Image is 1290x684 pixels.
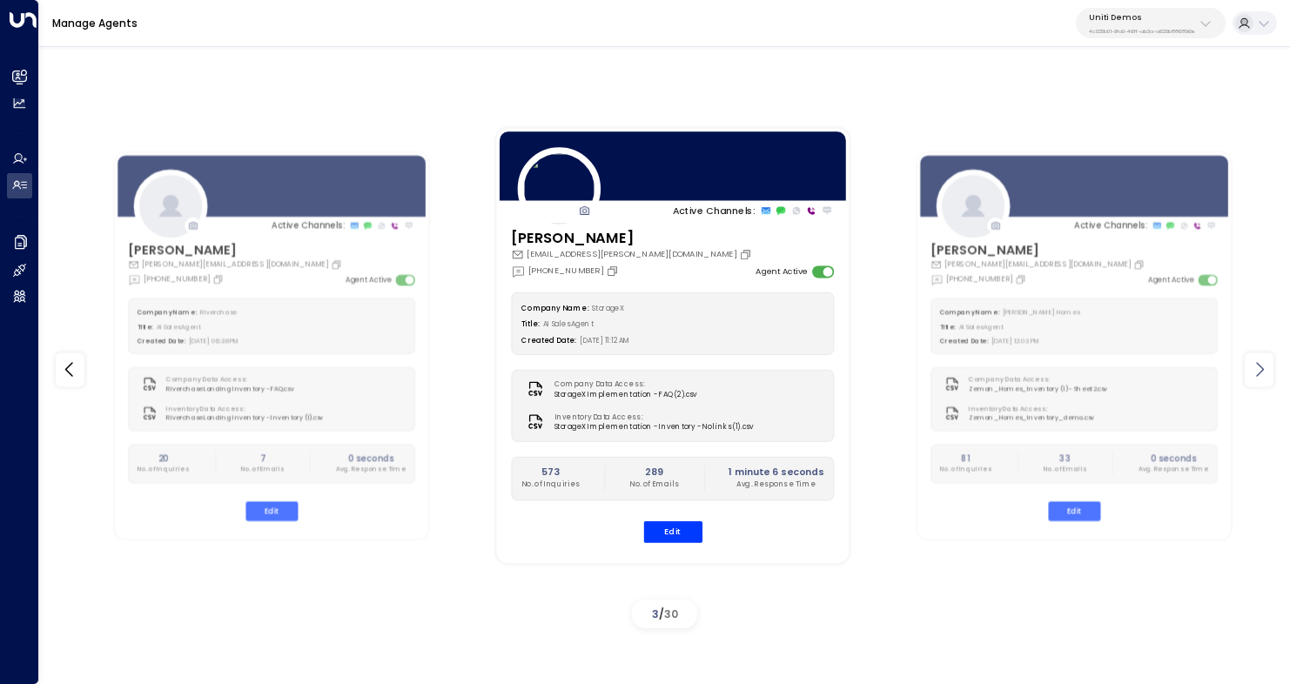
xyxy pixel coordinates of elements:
label: Company Data Access: [969,375,1102,385]
span: Zeman_Homes_Inventory (1) - Sheet2.csv [969,385,1107,394]
p: 4c025b01-9fa0-46ff-ab3a-a620b886896e [1089,28,1195,35]
div: [EMAIL_ADDRESS][PERSON_NAME][DOMAIN_NAME] [512,248,756,260]
h2: 289 [630,466,680,479]
label: Agent Active [1148,274,1194,285]
label: Title: [521,319,540,329]
label: Inventory Data Access: [167,404,319,413]
h3: [PERSON_NAME] [512,227,756,248]
button: Copy [607,265,622,277]
label: Created Date: [138,337,186,345]
button: Copy [332,258,346,270]
span: AI Sales Agent [157,323,202,332]
span: StorageX Implementation - FAQ (2).csv [554,389,697,399]
span: StorageX Implementation - Inventory - No links (1).csv [554,422,754,433]
p: Avg. Response Time [336,465,406,474]
label: Company Name: [138,308,198,317]
label: Created Date: [940,337,989,345]
h2: 1 minute 6 seconds [729,466,824,479]
div: / [632,600,697,628]
label: Title: [138,323,153,332]
label: Company Data Access: [554,379,691,389]
h2: 20 [138,452,190,464]
span: [DATE] 11:12 AM [580,336,631,345]
p: Active Channels: [1074,219,1147,231]
button: Copy [213,273,227,285]
h3: [PERSON_NAME] [129,240,346,259]
button: Uniti Demos4c025b01-9fa0-46ff-ab3a-a620b886896e [1076,8,1226,38]
label: Title: [940,323,956,332]
h2: 0 seconds [1139,452,1209,464]
span: StorageX [593,303,625,312]
label: Agent Active [346,274,393,285]
p: Avg. Response Time [1139,465,1209,474]
span: Riverchase Landing Inventory - FAQ.csv [167,385,294,394]
h2: 0 seconds [336,452,406,464]
h2: 81 [940,452,992,464]
p: No. of Inquiries [138,465,190,474]
span: Zeman_Homes_Inventory_demo.csv [969,413,1094,423]
span: 30 [664,607,678,621]
p: Avg. Response Time [729,479,824,490]
p: Uniti Demos [1089,12,1195,23]
h3: [PERSON_NAME] [931,240,1147,259]
h2: 33 [1044,452,1087,464]
p: No. of Inquiries [521,479,580,490]
span: Riverchase [200,308,237,317]
button: Edit [246,501,299,520]
p: No. of Emails [241,465,285,474]
a: Manage Agents [52,16,138,30]
span: [DATE] 06:38 PM [190,337,240,345]
p: No. of Emails [1044,465,1087,474]
button: Copy [740,248,756,260]
div: [PHONE_NUMBER] [931,272,1029,285]
div: [PHONE_NUMBER] [512,264,622,278]
img: 110_headshot.jpg [518,147,601,230]
p: No. of Emails [630,479,680,490]
p: No. of Inquiries [940,465,992,474]
label: Company Data Access: [167,375,289,385]
span: AI Sales Agent [543,319,595,329]
label: Created Date: [521,336,576,345]
button: Edit [1048,501,1100,520]
p: Active Channels: [272,219,346,231]
span: [DATE] 12:03 PM [991,337,1040,345]
label: Inventory Data Access: [969,404,1089,413]
div: [PERSON_NAME][EMAIL_ADDRESS][DOMAIN_NAME] [931,258,1147,270]
span: AI Sales Agent [959,323,1004,332]
span: 3 [652,607,659,621]
h2: 7 [241,452,285,464]
span: [PERSON_NAME] Homes [1003,308,1079,317]
button: Copy [1134,258,1148,270]
div: [PHONE_NUMBER] [129,272,227,285]
label: Company Name: [940,308,1000,317]
button: Edit [644,520,703,542]
span: Riverchase Landing Inventory - Inventory (1).csv [167,413,324,423]
div: [PERSON_NAME][EMAIL_ADDRESS][DOMAIN_NAME] [129,258,346,270]
label: Company Name: [521,303,588,312]
h2: 573 [521,466,580,479]
label: Inventory Data Access: [554,412,748,422]
p: Active Channels: [673,204,756,218]
button: Copy [1016,273,1030,285]
label: Agent Active [756,265,808,278]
